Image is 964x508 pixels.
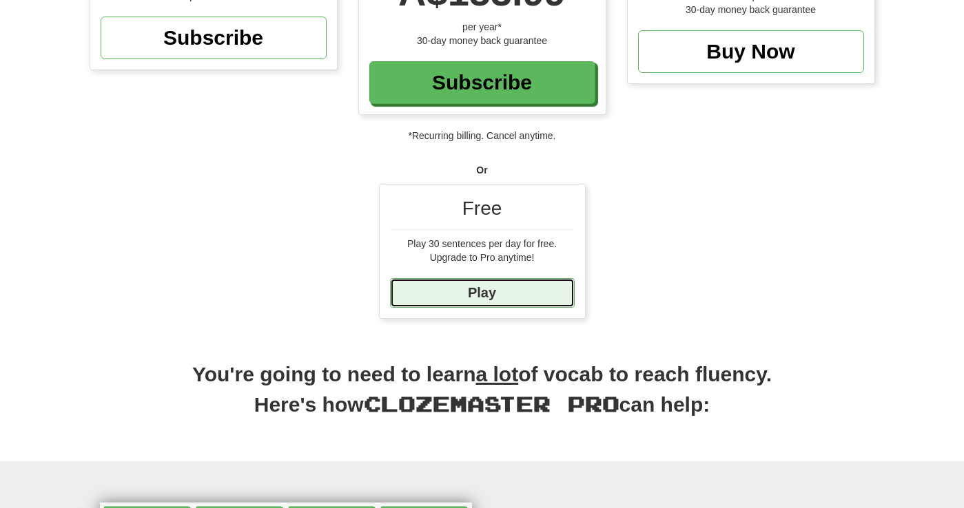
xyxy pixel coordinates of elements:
div: 30-day money back guarantee [369,34,595,47]
a: Buy Now [638,30,864,73]
strong: Or [476,165,487,176]
h2: You're going to need to learn of vocab to reach fluency. Here's how can help: [90,360,875,434]
span: Clozemaster Pro [364,391,619,416]
div: Free [390,195,575,230]
div: 30-day money back guarantee [638,3,864,17]
a: Play [390,278,575,308]
div: Play 30 sentences per day for free. [390,237,575,251]
div: per year* [369,20,595,34]
div: Upgrade to Pro anytime! [390,251,575,264]
a: Subscribe [101,17,327,59]
u: a lot [476,363,519,385]
a: Subscribe [369,61,595,104]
